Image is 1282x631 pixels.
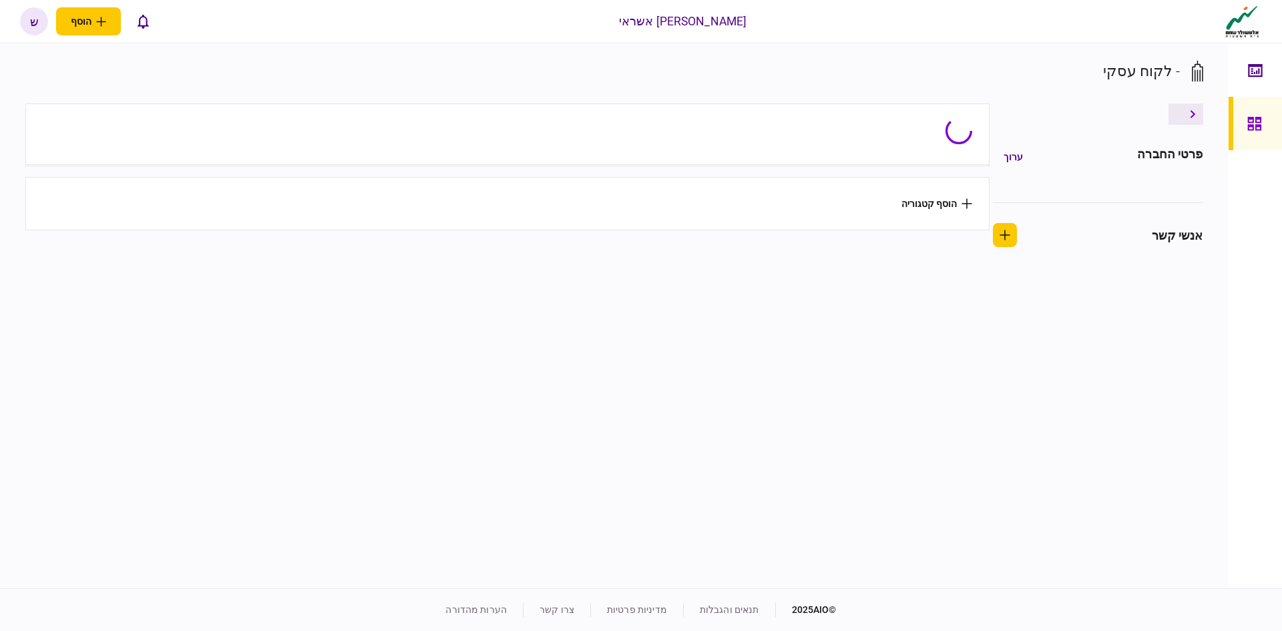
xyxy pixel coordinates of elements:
div: [PERSON_NAME] אשראי [619,13,747,30]
button: הוסף קטגוריה [901,198,972,209]
button: ערוך [993,145,1034,169]
a: צרו קשר [540,604,574,615]
button: פתח תפריט להוספת לקוח [56,7,121,35]
div: אנשי קשר [1152,226,1203,244]
a: הערות מהדורה [445,604,507,615]
a: מדיניות פרטיות [607,604,667,615]
div: פרטי החברה [1137,145,1203,169]
div: - לקוח עסקי [1103,60,1180,82]
div: © 2025 AIO [775,603,837,617]
a: תנאים והגבלות [700,604,759,615]
button: פתח רשימת התראות [129,7,157,35]
button: ש [20,7,48,35]
img: client company logo [1223,5,1262,38]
